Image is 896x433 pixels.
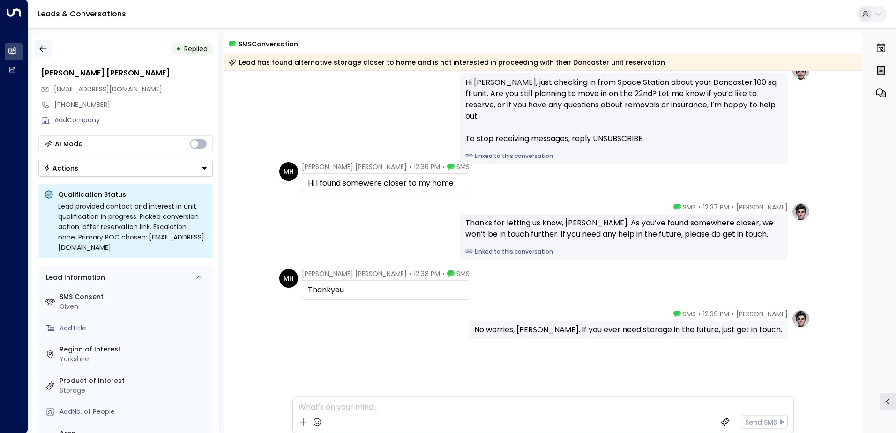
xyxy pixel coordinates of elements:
a: Linked to this conversation [465,152,782,160]
label: SMS Consent [60,292,209,302]
p: Qualification Status [58,190,207,199]
div: [PERSON_NAME] [PERSON_NAME] [41,67,213,79]
span: SMS [683,309,696,319]
span: • [442,269,445,278]
div: Thanks for letting us know, [PERSON_NAME]. As you’ve found somewhere closer, we won’t be in touch... [465,217,782,240]
div: MH [279,162,298,181]
div: AddCompany [54,115,213,125]
span: michaelahoshang45@gmail.com [54,84,162,94]
button: Actions [38,160,213,177]
span: • [409,162,411,172]
span: 12:39 PM [703,309,729,319]
span: [PERSON_NAME] [PERSON_NAME] [302,269,407,278]
div: AddTitle [60,323,209,333]
div: Given [60,302,209,312]
span: 12:38 PM [414,269,440,278]
div: • [176,40,181,57]
span: • [442,162,445,172]
label: Product of Interest [60,376,209,386]
a: Linked to this conversation [465,247,782,256]
div: Thankyou [308,284,464,296]
div: [PHONE_NUMBER] [54,100,213,110]
div: Lead provided contact and interest in unit; qualification in progress. Picked conversion action: ... [58,201,207,253]
div: No worries, [PERSON_NAME]. If you ever need storage in the future, just get in touch. [474,324,782,336]
div: Lead has found alternative storage closer to home and is not interested in proceeding with their ... [229,58,665,67]
span: [PERSON_NAME] [736,309,788,319]
span: SMS [456,162,470,172]
span: SMS Conversation [239,38,298,49]
div: AI Mode [55,139,82,149]
span: 12:36 PM [414,162,440,172]
span: [PERSON_NAME] [PERSON_NAME] [302,162,407,172]
div: AddNo. of People [60,407,209,417]
span: SMS [683,202,696,212]
img: profile-logo.png [791,202,810,221]
span: • [409,269,411,278]
span: [EMAIL_ADDRESS][DOMAIN_NAME] [54,84,162,94]
div: Hi [PERSON_NAME], just checking in from Space Station about your Doncaster 100 sq ft unit. Are yo... [465,77,782,144]
div: Storage [60,386,209,396]
a: Leads & Conversations [37,8,126,19]
span: SMS [456,269,470,278]
label: Region of Interest [60,344,209,354]
span: Replied [184,44,208,53]
span: • [698,309,701,319]
img: profile-logo.png [791,62,810,81]
div: MH [279,269,298,288]
div: Actions [44,164,78,172]
span: • [732,309,734,319]
span: [PERSON_NAME] [736,202,788,212]
img: profile-logo.png [791,309,810,328]
div: Hi i found somewere closer to my home [308,178,464,189]
div: Lead Information [43,273,105,283]
div: Yorkshire [60,354,209,364]
span: • [732,202,734,212]
span: 12:37 PM [703,202,729,212]
span: • [698,202,701,212]
div: Button group with a nested menu [38,160,213,177]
